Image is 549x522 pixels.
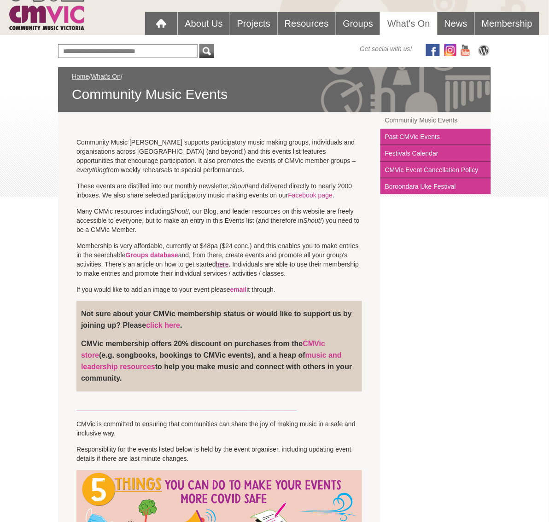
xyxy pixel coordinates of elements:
[380,145,491,162] a: Festivals Calendar
[72,72,477,103] div: / /
[380,179,491,194] a: Boroondara Uke Festival
[178,12,229,35] a: About Us
[444,44,456,56] img: icon-instagram.png
[336,12,380,35] a: Groups
[72,86,477,103] span: Community Music Events
[76,207,362,234] p: Many CMVic resources including , our Blog, and leader resources on this website are freely access...
[230,12,277,35] a: Projects
[360,44,412,53] span: Get social with us!
[91,73,121,80] a: What's On
[76,445,362,464] p: Responsibliity for the events listed below is held by the event organiser, including updating eve...
[380,162,491,179] a: CMVic Event Cancellation Policy
[380,12,437,35] a: What's On
[477,44,491,56] img: CMVic Blog
[81,340,352,383] strong: CMVic membership offers 20% discount on purchases from the (e.g. songbooks, bookings to CMVic eve...
[278,12,336,35] a: Resources
[126,251,178,259] a: Groups database
[72,73,89,80] a: Home
[146,322,180,330] a: click here
[76,181,362,200] p: These events are distilled into our monthly newsletter, and delivered directly to nearly 2000 inb...
[76,138,362,174] p: Community Music [PERSON_NAME] supports participatory music making groups, individuals and organis...
[475,12,539,35] a: Membership
[438,12,474,35] a: News
[230,286,247,293] a: email
[76,241,362,278] p: Membership is very affordable, currently at $48pa ($24 conc.) and this enables you to make entrie...
[76,166,106,174] em: everything
[81,310,352,330] strong: Not sure about your CMVic membership status or would like to support us by joining up? Please .
[380,129,491,145] a: Past CMVic Events
[170,208,189,215] em: Shout!
[216,261,229,268] a: here
[304,217,322,224] em: Shout!
[288,191,333,199] a: Facebook page
[380,112,491,129] a: Community Music Events
[76,420,362,438] p: CMVic is committed to ensuring that communities can share the joy of making music in a safe and i...
[230,182,248,190] em: Shout!
[76,401,362,413] h3: _________________________________________
[76,285,362,294] p: If you would like to add an image to your event please it through.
